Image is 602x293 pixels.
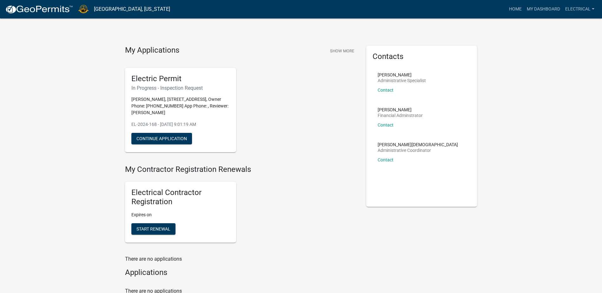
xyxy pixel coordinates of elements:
p: Administrative Coordinator [378,148,458,153]
h6: In Progress - Inspection Request [131,85,230,91]
button: Show More [327,46,357,56]
h4: My Contractor Registration Renewals [125,165,357,174]
button: Continue Application [131,133,192,144]
p: There are no applications [125,255,357,263]
p: Expires on [131,212,230,218]
p: [PERSON_NAME][DEMOGRAPHIC_DATA] [378,142,458,147]
a: Contact [378,88,394,93]
a: Home [506,3,524,15]
h4: My Applications [125,46,179,55]
span: Start Renewal [136,226,170,231]
p: [PERSON_NAME] [378,107,423,112]
a: Contact [378,122,394,127]
button: Start Renewal [131,223,175,235]
img: La Porte County, Indiana [78,5,89,13]
wm-registration-list-section: My Contractor Registration Renewals [125,165,357,247]
p: Administrative Specialist [378,78,426,83]
a: [GEOGRAPHIC_DATA], [US_STATE] [94,4,170,15]
h5: Electric Permit [131,74,230,83]
a: Electrical [563,3,597,15]
a: Contact [378,157,394,162]
p: Financial Adminstrator [378,113,423,118]
p: [PERSON_NAME] [378,73,426,77]
h5: Contacts [373,52,471,61]
a: My Dashboard [524,3,563,15]
p: EL-2024-168 - [DATE] 9:01:19 AM [131,121,230,128]
h4: Applications [125,268,357,277]
h5: Electrical Contractor Registration [131,188,230,206]
wm-workflow-list-section: Applications [125,268,357,280]
p: [PERSON_NAME], [STREET_ADDRESS], Owner Phone: [PHONE_NUMBER] App Phone: , Reviewer: [PERSON_NAME] [131,96,230,116]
